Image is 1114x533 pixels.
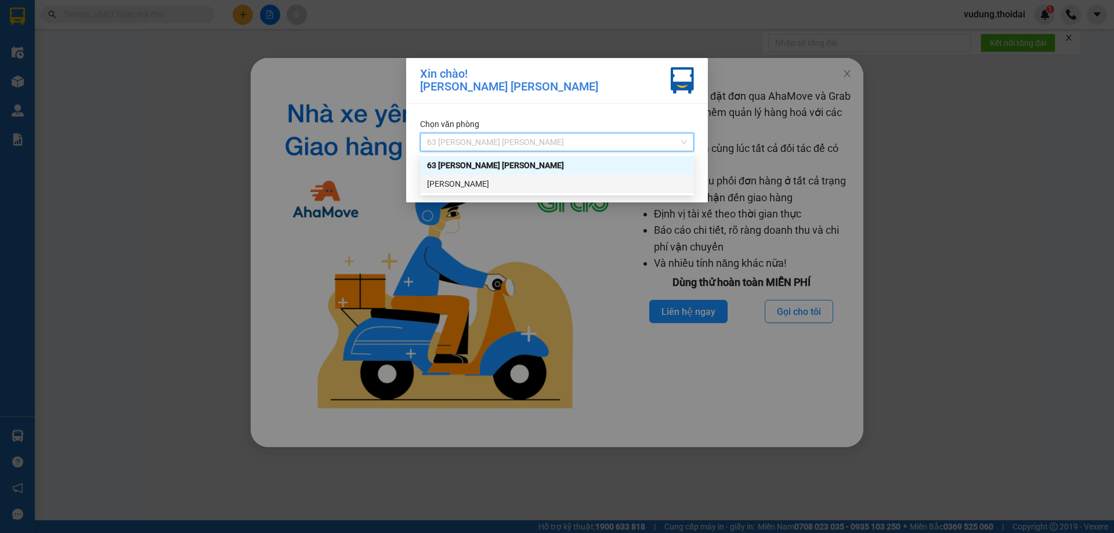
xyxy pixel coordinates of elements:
div: Chọn văn phòng [420,118,694,130]
div: 63 Trần Quang Tặng [420,156,694,175]
img: vxr-icon [671,67,694,94]
div: [PERSON_NAME] [427,177,687,190]
div: 63 [PERSON_NAME] [PERSON_NAME] [427,159,687,172]
div: Xin chào! [PERSON_NAME] [PERSON_NAME] [420,67,598,94]
span: 63 Trần Quang Tặng [427,133,687,151]
div: Lý Nhân [420,175,694,193]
